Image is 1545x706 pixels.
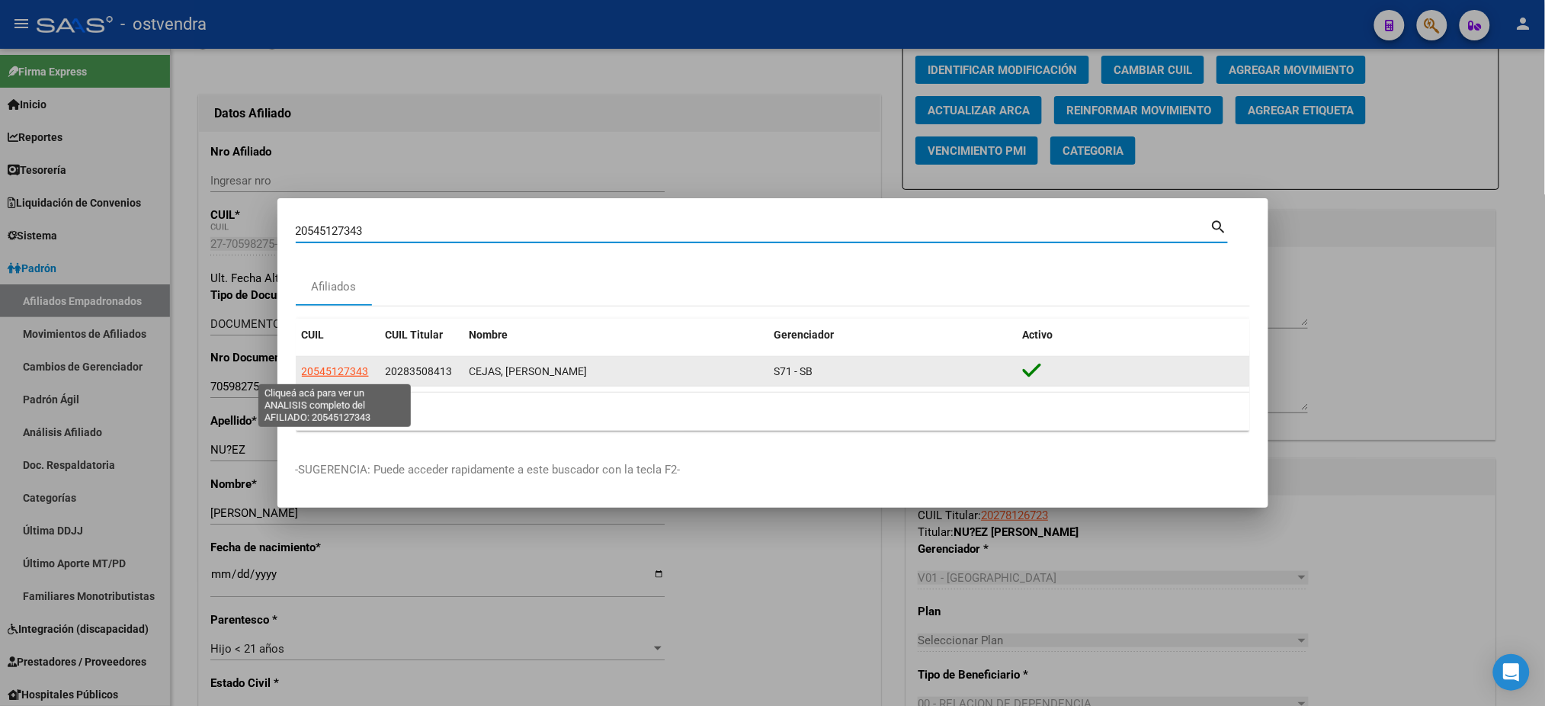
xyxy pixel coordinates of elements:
[1023,329,1053,341] span: Activo
[380,319,463,351] datatable-header-cell: CUIL Titular
[774,329,835,341] span: Gerenciador
[768,319,1017,351] datatable-header-cell: Gerenciador
[1017,319,1250,351] datatable-header-cell: Activo
[386,329,444,341] span: CUIL Titular
[470,363,762,380] div: CEJAS, [PERSON_NAME]
[386,365,453,377] span: 20283508413
[463,319,768,351] datatable-header-cell: Nombre
[774,365,813,377] span: S71 - SB
[311,278,356,296] div: Afiliados
[470,329,508,341] span: Nombre
[296,393,1250,431] div: 1 total
[296,319,380,351] datatable-header-cell: CUIL
[1493,654,1530,691] div: Open Intercom Messenger
[296,461,1250,479] p: -SUGERENCIA: Puede acceder rapidamente a este buscador con la tecla F2-
[302,329,325,341] span: CUIL
[302,365,369,377] span: 20545127343
[1210,217,1228,235] mat-icon: search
